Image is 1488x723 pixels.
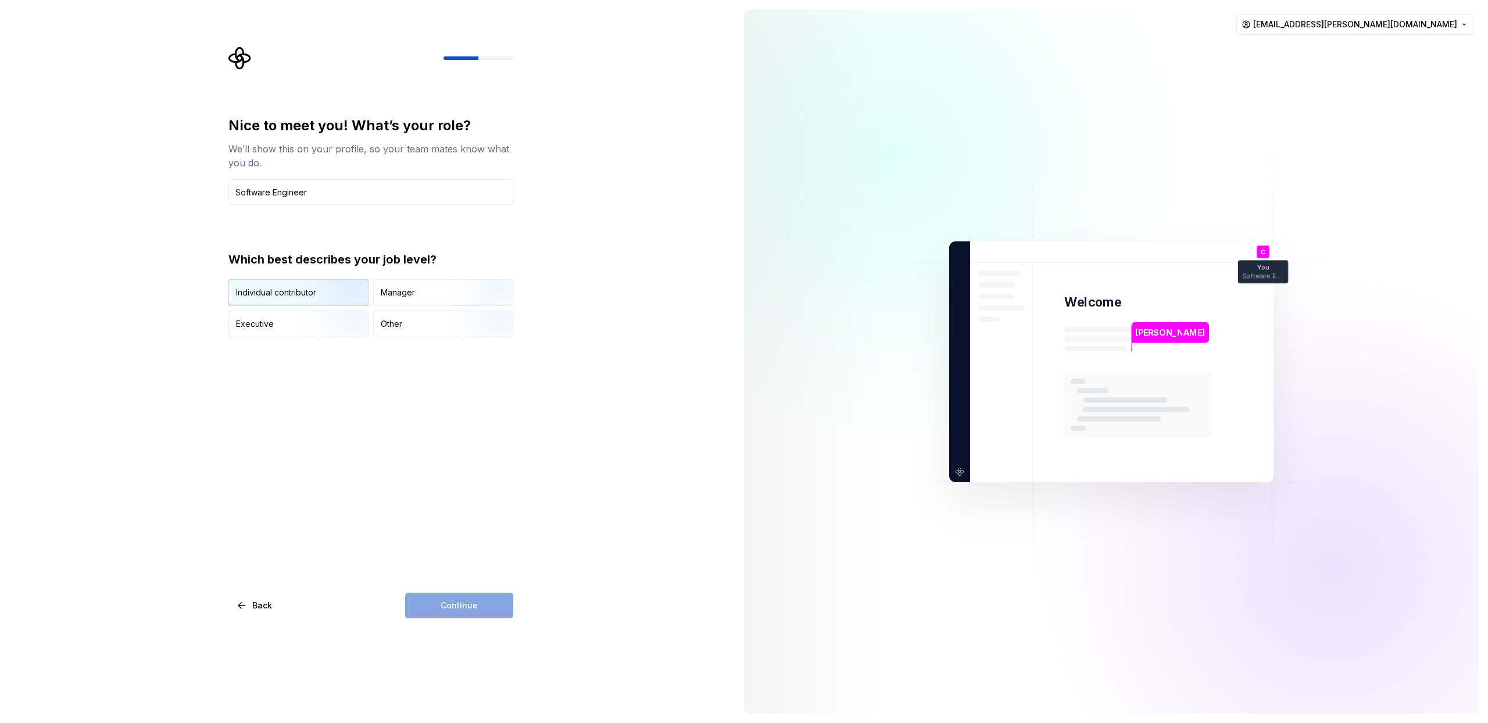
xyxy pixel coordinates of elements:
[236,287,316,298] div: Individual contributor
[1135,326,1205,339] p: [PERSON_NAME]
[381,318,402,330] div: Other
[1236,14,1474,35] button: [EMAIL_ADDRESS][PERSON_NAME][DOMAIN_NAME]
[228,179,513,205] input: Job title
[1253,19,1457,30] span: [EMAIL_ADDRESS][PERSON_NAME][DOMAIN_NAME]
[252,600,272,611] span: Back
[1064,294,1121,311] p: Welcome
[228,593,282,618] button: Back
[228,47,252,70] svg: Supernova Logo
[236,318,274,330] div: Executive
[228,142,513,170] div: We’ll show this on your profile, so your team mates know what you do.
[228,251,513,268] div: Which best describes your job level?
[1257,264,1269,270] p: You
[228,116,513,135] div: Nice to meet you! What’s your role?
[381,287,415,298] div: Manager
[1143,437,1208,451] p: [PERSON_NAME]
[1242,273,1284,279] p: Software Engineer
[1261,248,1265,255] p: C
